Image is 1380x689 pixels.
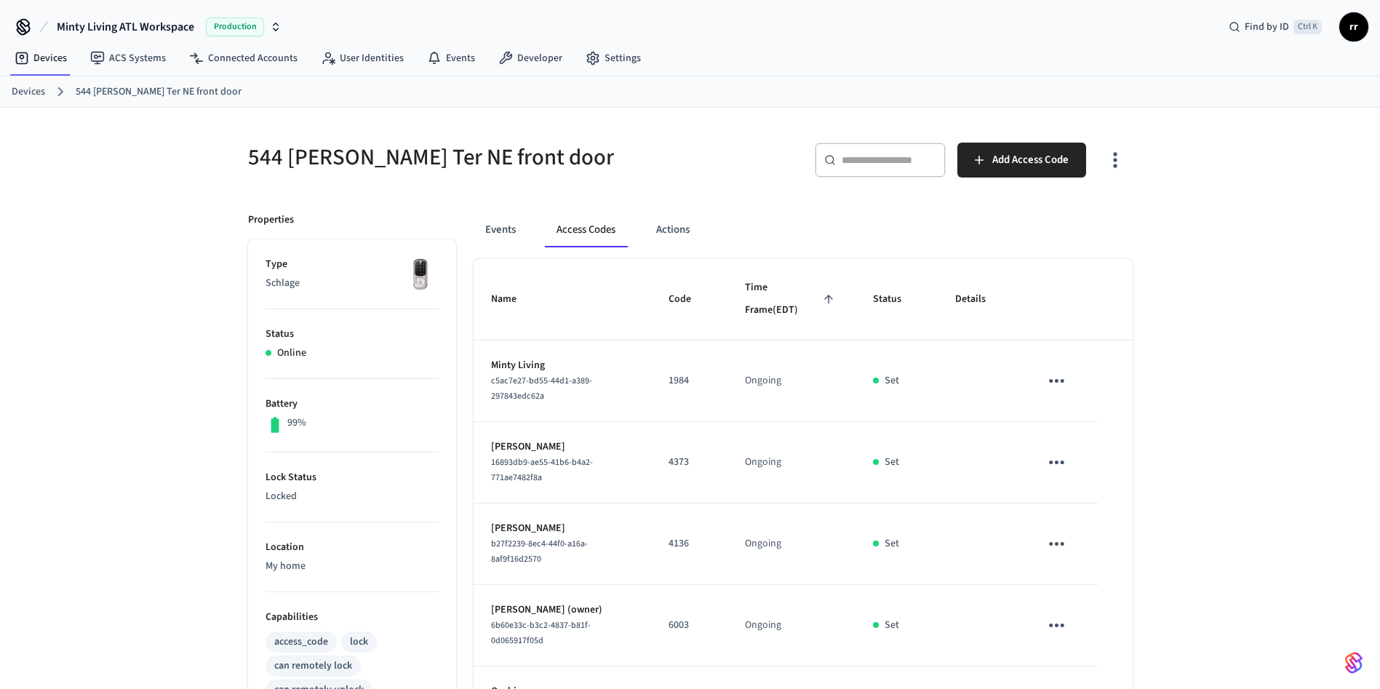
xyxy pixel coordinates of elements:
p: Set [885,373,899,389]
div: lock [350,634,368,650]
span: Code [669,288,710,311]
div: Find by IDCtrl K [1217,14,1333,40]
span: Ctrl K [1293,20,1322,34]
span: rr [1341,14,1367,40]
td: Ongoing [727,503,855,585]
a: Devices [3,45,79,71]
a: Connected Accounts [178,45,309,71]
span: 16893db9-ae55-41b6-b4a2-771ae7482f8a [491,456,593,484]
p: Capabilities [266,610,439,625]
p: [PERSON_NAME] [491,521,634,536]
p: [PERSON_NAME] (owner) [491,602,634,618]
p: Schlage [266,276,439,291]
p: Minty Living [491,358,634,373]
button: Events [474,212,527,247]
p: 99% [287,415,306,431]
button: rr [1339,12,1368,41]
p: Battery [266,397,439,412]
a: 544 [PERSON_NAME] Ter NE front door [76,84,242,100]
button: Add Access Code [957,143,1086,178]
span: c5ac7e27-bd55-44d1-a389-297843edc62a [491,375,592,402]
span: Time Frame(EDT) [745,276,838,322]
button: Actions [645,212,701,247]
p: Lock Status [266,470,439,485]
p: Online [277,346,306,361]
h5: 544 [PERSON_NAME] Ter NE front door [248,143,682,172]
a: Developer [487,45,574,71]
p: 1984 [669,373,710,389]
p: Locked [266,489,439,504]
span: Details [955,288,1005,311]
span: Production [206,17,264,36]
div: can remotely lock [274,658,352,674]
p: Set [885,618,899,633]
p: 4136 [669,536,710,551]
span: b27f2239-8ec4-44f0-a16a-8af9f16d2570 [491,538,588,565]
span: Status [873,288,920,311]
span: Find by ID [1245,20,1289,34]
td: Ongoing [727,585,855,666]
a: Devices [12,84,45,100]
a: User Identities [309,45,415,71]
a: ACS Systems [79,45,178,71]
p: [PERSON_NAME] [491,439,634,455]
p: My home [266,559,439,574]
span: Minty Living ATL Workspace [57,18,194,36]
img: Yale Assure Touchscreen Wifi Smart Lock, Satin Nickel, Front [402,257,439,293]
span: 6b60e33c-b3c2-4837-b81f-0d065917f05d [491,619,591,647]
p: Properties [248,212,294,228]
p: 6003 [669,618,710,633]
span: Name [491,288,535,311]
img: SeamLogoGradient.69752ec5.svg [1345,651,1363,674]
p: Status [266,327,439,342]
a: Events [415,45,487,71]
span: Add Access Code [992,151,1069,170]
div: ant example [474,212,1133,247]
p: 4373 [669,455,710,470]
p: Location [266,540,439,555]
p: Type [266,257,439,272]
button: Access Codes [545,212,627,247]
td: Ongoing [727,422,855,503]
p: Set [885,455,899,470]
a: Settings [574,45,653,71]
div: access_code [274,634,328,650]
td: Ongoing [727,340,855,422]
p: Set [885,536,899,551]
